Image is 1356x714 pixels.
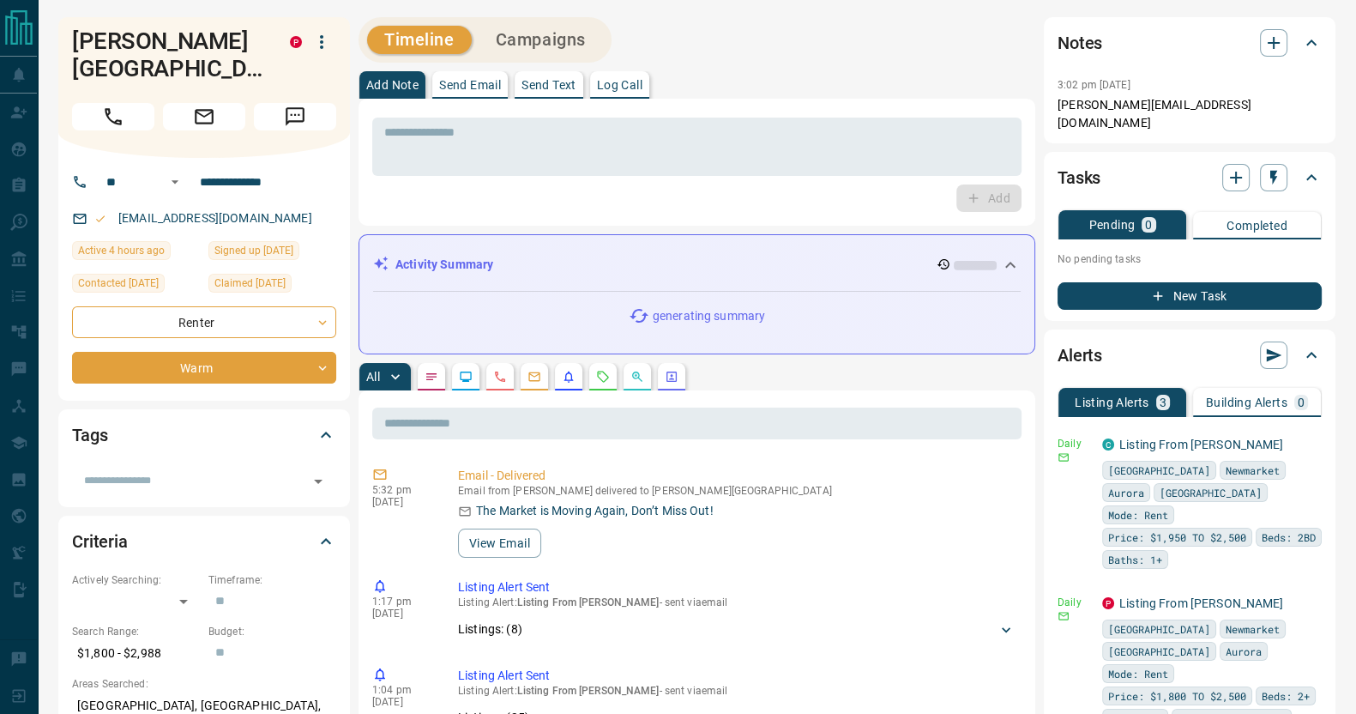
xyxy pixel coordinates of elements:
p: Listing Alert Sent [458,578,1015,596]
a: Listing From [PERSON_NAME] [1119,438,1283,451]
svg: Calls [493,370,507,384]
span: Newmarket [1226,620,1280,638]
p: $1,800 - $2,988 [72,639,200,668]
svg: Opportunities [630,370,644,384]
button: View Email [458,529,541,558]
svg: Lead Browsing Activity [459,370,473,384]
p: Send Email [439,79,501,91]
p: Pending [1088,219,1135,231]
div: Fri Aug 15 2025 [72,274,200,298]
a: Listing From [PERSON_NAME] [1119,596,1283,610]
button: Open [306,469,330,493]
p: 5:32 pm [372,484,432,496]
p: 1:17 pm [372,596,432,608]
p: The Market is Moving Again, Don’t Miss Out! [476,502,714,520]
div: property.ca [290,36,302,48]
p: Add Note [366,79,419,91]
span: Active 4 hours ago [78,242,165,259]
span: Email [163,103,245,130]
span: Beds: 2+ [1262,687,1310,705]
p: Listing Alert : - sent via email [458,596,1015,608]
span: Aurora [1108,484,1144,501]
span: Aurora [1226,643,1262,660]
div: Thu Jul 31 2025 [208,241,336,265]
div: Mon Aug 18 2025 [72,241,200,265]
p: All [366,371,380,383]
h2: Tags [72,421,107,449]
span: [GEOGRAPHIC_DATA] [1108,643,1210,660]
p: Timeframe: [208,572,336,588]
p: [PERSON_NAME][EMAIL_ADDRESS][DOMAIN_NAME] [1058,96,1322,132]
h2: Criteria [72,528,128,555]
p: Email from [PERSON_NAME] delivered to [PERSON_NAME][GEOGRAPHIC_DATA] [458,485,1015,497]
p: 1:04 pm [372,684,432,696]
span: Beds: 2BD [1262,529,1316,546]
svg: Notes [425,370,438,384]
svg: Listing Alerts [562,370,576,384]
p: Daily [1058,436,1092,451]
p: 0 [1298,396,1305,408]
svg: Agent Actions [665,370,678,384]
p: No pending tasks [1058,246,1322,272]
p: 0 [1145,219,1152,231]
p: Actively Searching: [72,572,200,588]
p: [DATE] [372,696,432,708]
h1: [PERSON_NAME][GEOGRAPHIC_DATA] [72,27,264,82]
span: Newmarket [1226,462,1280,479]
span: Call [72,103,154,130]
svg: Email Valid [94,213,106,225]
svg: Emails [527,370,541,384]
span: Mode: Rent [1108,665,1168,682]
p: Completed [1226,220,1287,232]
div: Tasks [1058,157,1322,198]
span: Listing From [PERSON_NAME] [517,685,660,697]
div: Renter [72,306,336,338]
p: Areas Searched: [72,676,336,692]
button: Campaigns [479,26,603,54]
p: Log Call [597,79,642,91]
div: Listings: (8) [458,614,1015,645]
span: Message [254,103,336,130]
button: Open [165,172,185,192]
p: Budget: [208,624,336,639]
div: property.ca [1102,597,1114,609]
span: Price: $1,800 TO $2,500 [1108,687,1246,705]
span: [GEOGRAPHIC_DATA] [1108,462,1210,479]
p: Listing Alert : - sent via email [458,685,1015,697]
h2: Alerts [1058,342,1102,369]
p: generating summary [653,307,765,325]
div: Tags [72,414,336,456]
p: Daily [1058,595,1092,610]
div: Activity Summary [373,249,1021,281]
p: Email - Delivered [458,467,1015,485]
p: Search Range: [72,624,200,639]
p: 3 [1160,396,1166,408]
a: [EMAIL_ADDRESS][DOMAIN_NAME] [118,211,312,225]
p: Listing Alerts [1075,396,1149,408]
span: Claimed [DATE] [214,275,286,292]
p: [DATE] [372,608,432,620]
span: Baths: 1+ [1108,551,1162,568]
button: New Task [1058,282,1322,310]
p: Listings: ( 8 ) [458,620,522,638]
span: Contacted [DATE] [78,275,159,292]
svg: Email [1058,451,1070,463]
p: 3:02 pm [DATE] [1058,79,1130,91]
svg: Requests [596,370,610,384]
span: Price: $1,950 TO $2,500 [1108,529,1246,546]
span: Signed up [DATE] [214,242,293,259]
div: Notes [1058,22,1322,64]
span: [GEOGRAPHIC_DATA] [1108,620,1210,638]
p: Activity Summary [395,256,493,274]
h2: Notes [1058,29,1102,57]
span: Mode: Rent [1108,506,1168,523]
button: Timeline [367,26,472,54]
p: [DATE] [372,496,432,508]
div: Warm [72,352,336,384]
div: condos.ca [1102,439,1114,451]
p: Listing Alert Sent [458,667,1015,685]
span: [GEOGRAPHIC_DATA] [1160,484,1262,501]
p: Building Alerts [1206,396,1287,408]
div: Criteria [72,521,336,562]
span: Listing From [PERSON_NAME] [517,596,660,608]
